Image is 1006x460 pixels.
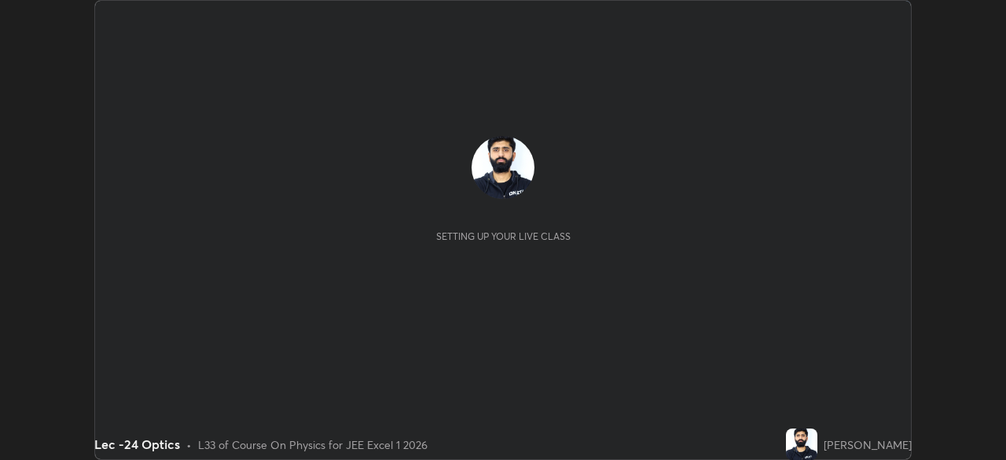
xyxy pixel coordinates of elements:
div: Lec -24 Optics [94,435,180,454]
div: Setting up your live class [436,230,571,242]
img: 2349b454c6bd44f8ab76db58f7b727f7.jpg [786,429,817,460]
img: 2349b454c6bd44f8ab76db58f7b727f7.jpg [472,136,534,199]
div: • [186,436,192,453]
div: [PERSON_NAME] [824,436,912,453]
div: L33 of Course On Physics for JEE Excel 1 2026 [198,436,428,453]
